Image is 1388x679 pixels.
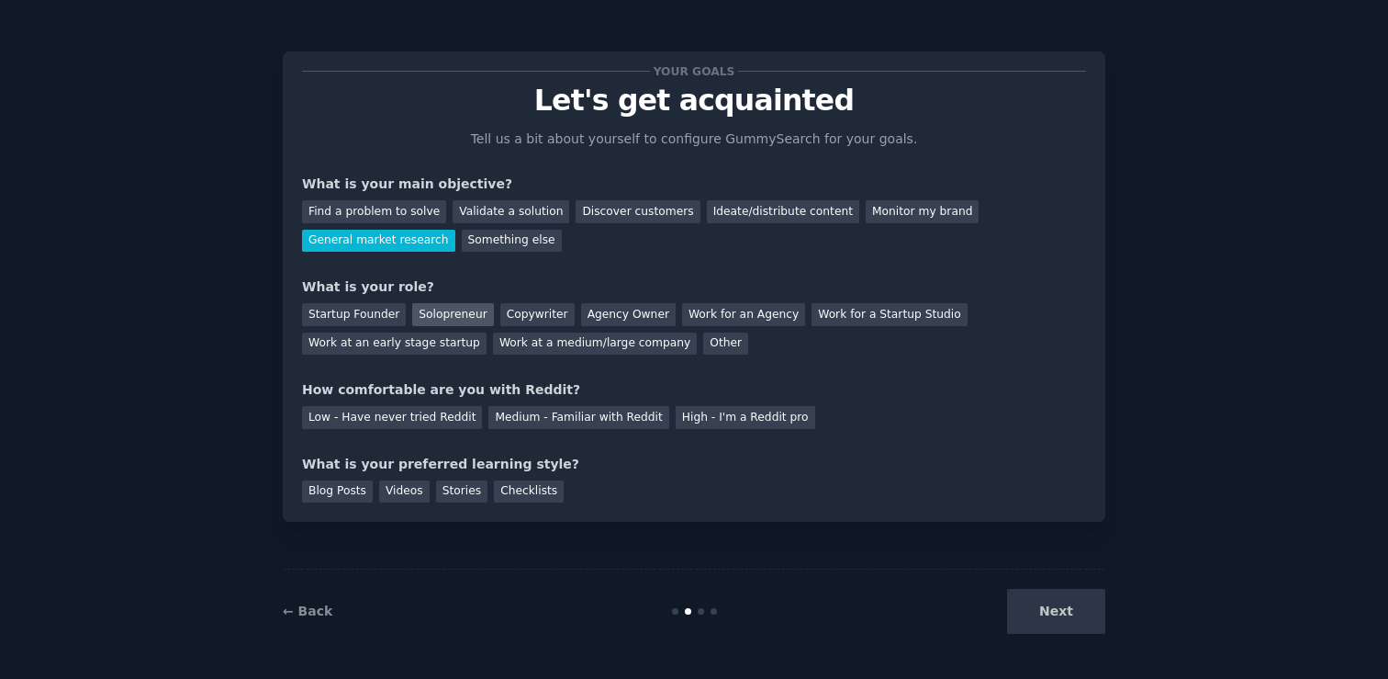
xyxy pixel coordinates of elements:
div: What is your role? [302,277,1086,297]
div: Other [703,333,748,356]
div: Validate a solution [453,200,569,223]
div: Videos [379,481,430,504]
span: Your goals [650,62,738,81]
div: Monitor my brand [866,200,979,223]
div: What is your main objective? [302,175,1086,194]
div: Find a problem to solve [302,200,446,223]
div: Discover customers [576,200,700,223]
div: Low - Have never tried Reddit [302,406,482,429]
div: Blog Posts [302,481,373,504]
div: Copywriter [500,303,575,326]
div: Work at a medium/large company [493,333,697,356]
div: Agency Owner [581,303,676,326]
a: ← Back [283,604,332,618]
p: Tell us a bit about yourself to configure GummySearch for your goals. [463,130,925,149]
p: Let's get acquainted [302,85,1086,117]
div: Medium - Familiar with Reddit [488,406,668,429]
div: How comfortable are you with Reddit? [302,380,1086,400]
div: Ideate/distribute content [707,200,859,223]
div: Stories [436,481,487,504]
div: What is your preferred learning style? [302,455,1086,474]
div: Work at an early stage startup [302,333,487,356]
div: Checklists [494,481,564,504]
div: General market research [302,230,455,253]
div: High - I'm a Reddit pro [676,406,815,429]
div: Work for an Agency [682,303,805,326]
div: Something else [462,230,562,253]
div: Startup Founder [302,303,406,326]
div: Work for a Startup Studio [812,303,967,326]
div: Solopreneur [412,303,493,326]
